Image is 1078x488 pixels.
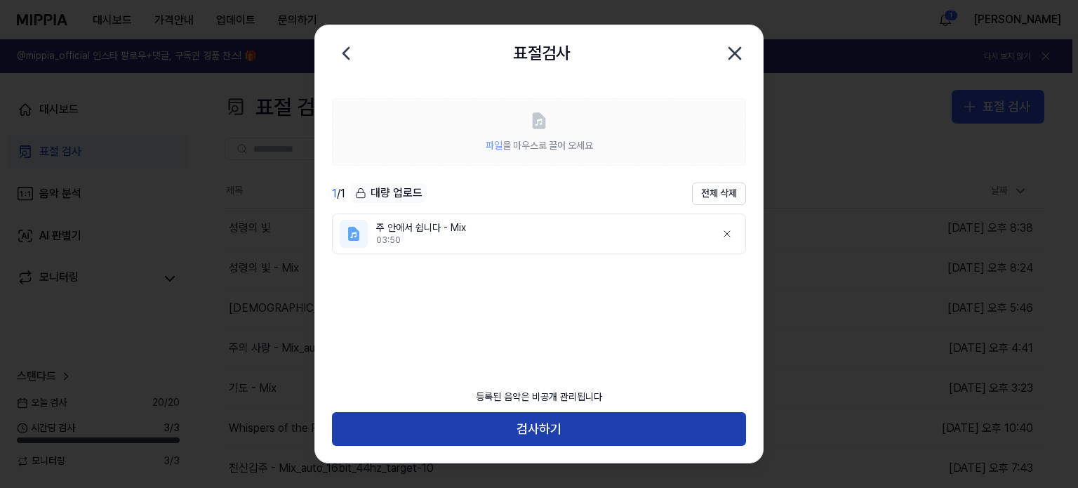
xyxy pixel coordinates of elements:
[332,185,345,202] div: / 1
[467,382,611,413] div: 등록된 음악은 비공개 관리됩니다
[351,183,427,204] button: 대량 업로드
[332,412,746,446] button: 검사하기
[486,140,503,151] span: 파일
[351,183,427,203] div: 대량 업로드
[332,187,337,200] span: 1
[376,235,705,246] div: 03:50
[376,221,705,235] div: 주 안에서 쉽니다 - Mix
[486,140,593,151] span: 을 마우스로 끌어 오세요
[513,40,571,67] h2: 표절검사
[692,183,746,205] button: 전체 삭제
